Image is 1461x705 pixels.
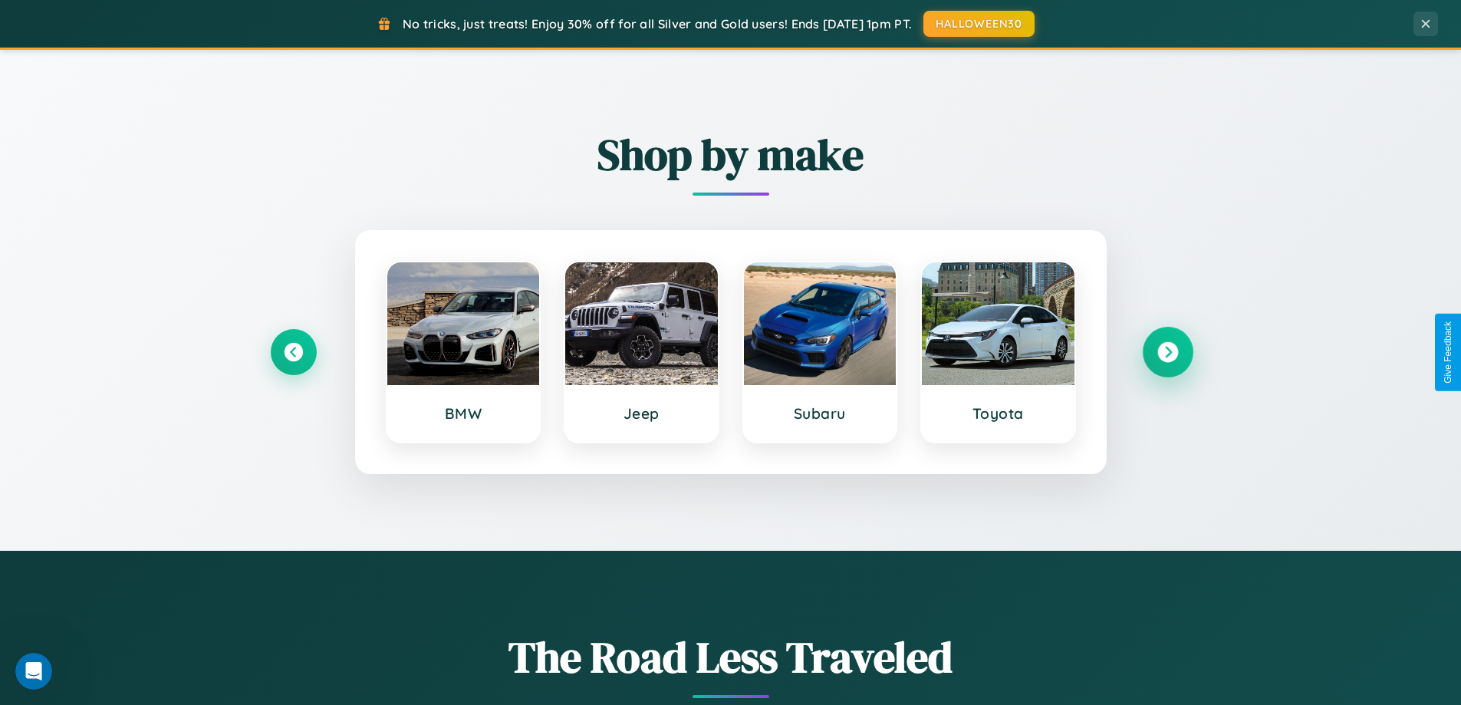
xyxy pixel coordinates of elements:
h3: Toyota [937,404,1059,423]
button: HALLOWEEN30 [923,11,1035,37]
h1: The Road Less Traveled [271,628,1191,687]
h3: BMW [403,404,525,423]
div: Give Feedback [1443,321,1453,384]
span: No tricks, just treats! Enjoy 30% off for all Silver and Gold users! Ends [DATE] 1pm PT. [403,16,912,31]
h2: Shop by make [271,125,1191,184]
h3: Jeep [581,404,703,423]
h3: Subaru [759,404,881,423]
iframe: Intercom live chat [15,653,52,690]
